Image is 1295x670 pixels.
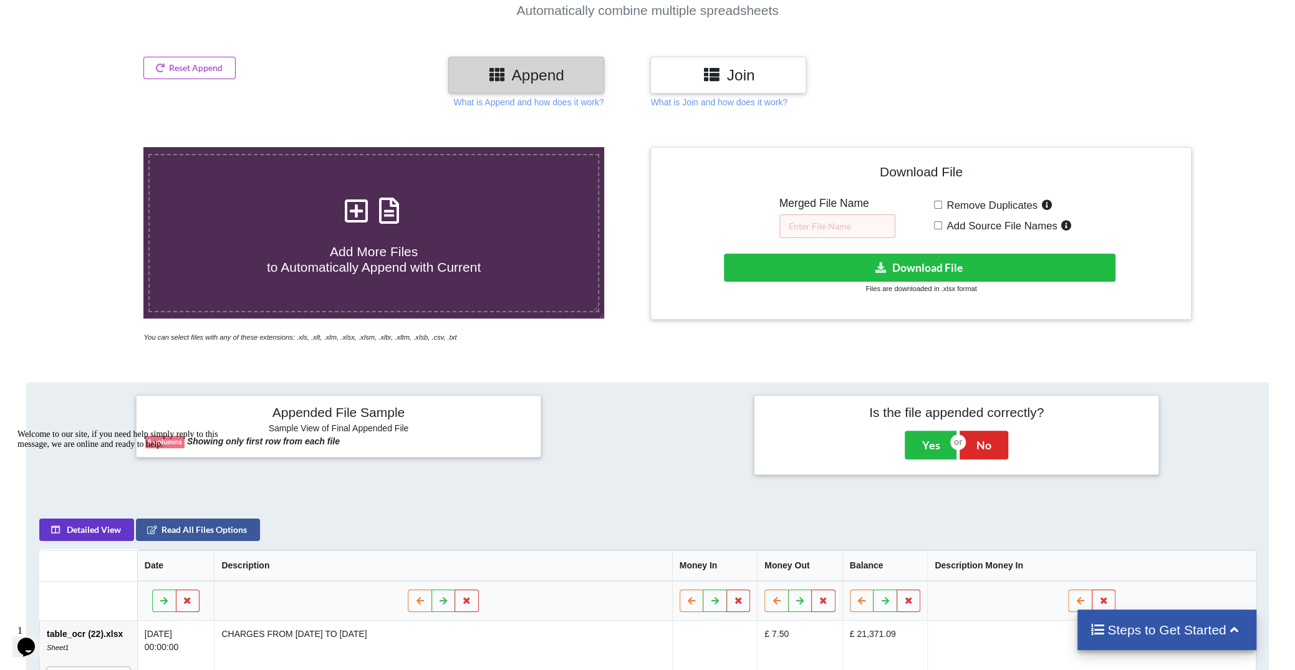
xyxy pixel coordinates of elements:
[724,254,1115,282] button: Download File
[135,519,259,541] button: Read All Files Options
[779,197,895,210] h5: Merged File Name
[650,96,787,108] p: What is Join and how does it work?
[757,550,842,581] th: Money Out
[763,404,1150,420] h4: Is the file appended correctly?
[12,620,52,658] iframe: chat widget
[672,550,757,581] th: Money In
[942,199,1037,211] span: Remove Duplicates
[927,550,1256,581] th: Description Money In
[143,333,456,341] i: You can select files with any of these extensions: .xls, .xlt, .xlm, .xlsx, .xlsm, .xltx, .xltm, ...
[1090,622,1244,638] h4: Steps to Get Started
[842,550,927,581] th: Balance
[214,550,672,581] th: Description
[143,57,236,79] button: Reset Append
[453,96,604,108] p: What is Append and how does it work?
[5,5,206,24] span: Welcome to our site, if you need help simply reply to this message, we are online and ready to help.
[145,423,532,436] h6: Sample View of Final Appended File
[458,66,595,84] h3: Append
[12,424,237,614] iframe: chat widget
[660,66,797,84] h3: Join
[905,431,956,459] button: Yes
[5,5,229,25] div: Welcome to our site, if you need help simply reply to this message, we are online and ready to help.
[267,244,481,274] span: Add More Files to Automatically Append with Current
[145,404,532,422] h4: Appended File Sample
[960,431,1008,459] button: No
[865,285,976,292] small: Files are downloaded in .xlsx format
[942,220,1057,232] span: Add Source File Names
[187,436,340,446] b: Showing only first row from each file
[779,214,895,238] input: Enter File Name
[660,156,1182,192] h4: Download File
[46,644,68,651] i: Sheet1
